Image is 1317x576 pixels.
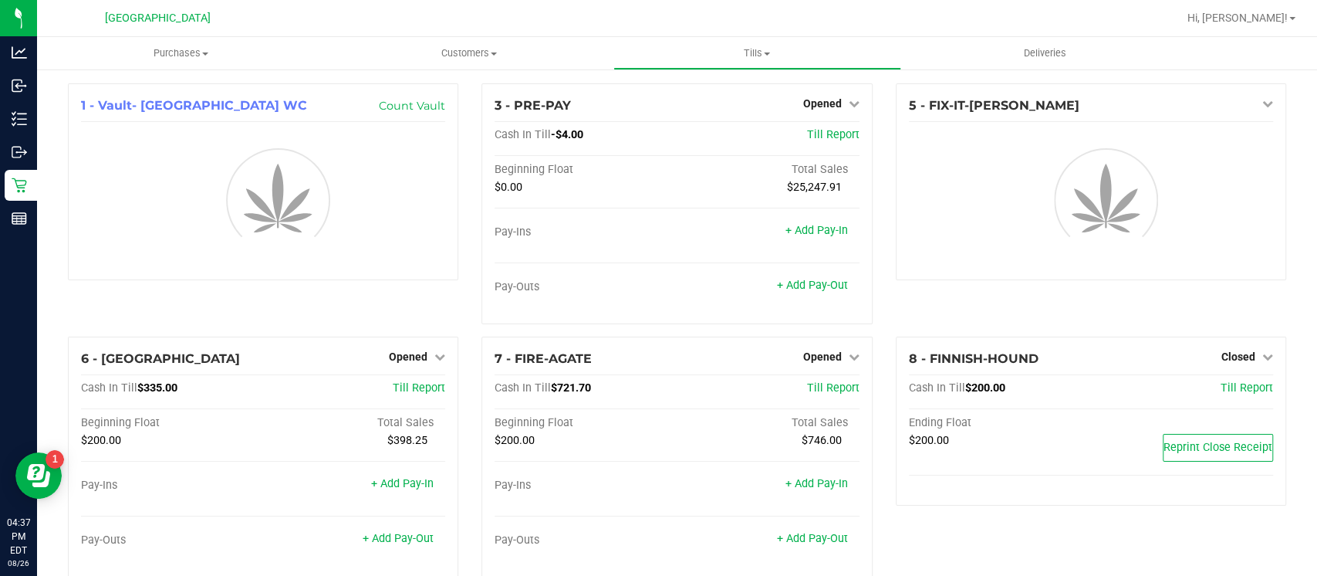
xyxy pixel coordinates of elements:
inline-svg: Inbound [12,78,27,93]
a: + Add Pay-Out [777,279,848,292]
p: 08/26 [7,557,30,569]
span: Opened [803,351,842,363]
span: [GEOGRAPHIC_DATA] [105,12,211,25]
div: Pay-Outs [495,534,677,547]
a: Till Report [807,128,859,141]
span: 6 - [GEOGRAPHIC_DATA] [81,351,240,366]
span: Opened [803,97,842,110]
span: Opened [389,351,427,363]
span: 3 - PRE-PAY [495,98,571,113]
span: $25,247.91 [787,181,842,194]
div: Pay-Ins [81,479,263,493]
span: -$4.00 [551,128,583,141]
a: + Add Pay-In [785,224,848,237]
a: Purchases [37,37,325,69]
span: $0.00 [495,181,522,194]
inline-svg: Inventory [12,111,27,127]
p: 04:37 PM EDT [7,516,30,557]
div: Pay-Ins [495,225,677,239]
a: Till Report [807,381,859,395]
a: Count Vault [379,99,445,113]
a: + Add Pay-Out [363,532,434,545]
a: + Add Pay-In [371,477,434,490]
a: Till Report [1221,381,1273,395]
span: $200.00 [965,381,1005,395]
span: 5 - FIX-IT-[PERSON_NAME] [909,98,1079,113]
div: Total Sales [677,416,859,430]
a: Tills [613,37,901,69]
span: Cash In Till [81,381,137,395]
span: $398.25 [387,434,427,447]
span: Customers [326,46,612,60]
span: $335.00 [137,381,177,395]
div: Pay-Outs [81,534,263,547]
div: Ending Float [909,416,1091,430]
div: Beginning Float [495,163,677,177]
a: Till Report [393,381,445,395]
iframe: Resource center unread badge [46,450,64,469]
span: 7 - FIRE-AGATE [495,351,592,366]
span: Purchases [37,46,325,60]
a: + Add Pay-In [785,477,848,490]
inline-svg: Outbound [12,144,27,160]
span: Cash In Till [909,381,965,395]
div: Pay-Ins [495,479,677,493]
div: Total Sales [677,163,859,177]
div: Pay-Outs [495,280,677,294]
span: Closed [1221,351,1255,363]
div: Total Sales [263,416,445,430]
a: Customers [325,37,613,69]
iframe: Resource center [15,452,62,499]
span: Cash In Till [495,128,551,141]
span: $200.00 [909,434,949,447]
div: Beginning Float [495,416,677,430]
button: Reprint Close Receipt [1163,434,1273,462]
inline-svg: Reports [12,211,27,226]
span: Cash In Till [495,381,551,395]
inline-svg: Retail [12,178,27,193]
span: Tills [614,46,900,60]
a: Deliveries [901,37,1189,69]
span: $721.70 [551,381,591,395]
span: 1 - Vault- [GEOGRAPHIC_DATA] WC [81,98,307,113]
span: Deliveries [1003,46,1087,60]
span: Hi, [PERSON_NAME]! [1187,12,1288,24]
span: $200.00 [81,434,121,447]
div: Beginning Float [81,416,263,430]
span: $746.00 [802,434,842,447]
a: + Add Pay-Out [777,532,848,545]
span: 8 - FINNISH-HOUND [909,351,1038,366]
span: Reprint Close Receipt [1163,441,1272,454]
span: $200.00 [495,434,535,447]
inline-svg: Analytics [12,45,27,60]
